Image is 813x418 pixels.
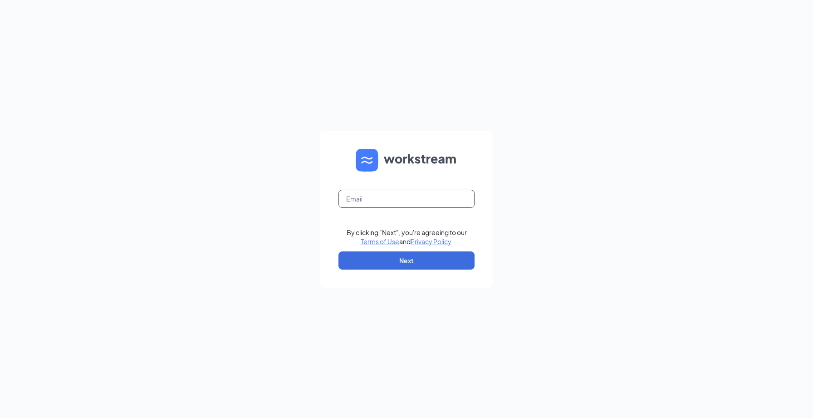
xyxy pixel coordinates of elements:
[338,251,475,270] button: Next
[356,149,457,172] img: WS logo and Workstream text
[347,228,467,246] div: By clicking "Next", you're agreeing to our and .
[361,237,399,246] a: Terms of Use
[338,190,475,208] input: Email
[411,237,451,246] a: Privacy Policy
